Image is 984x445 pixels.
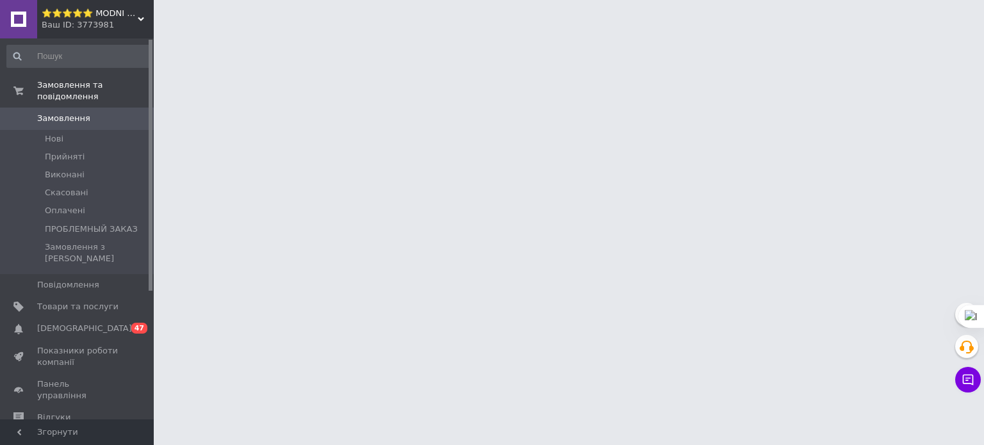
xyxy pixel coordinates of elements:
span: ⭐⭐⭐⭐⭐ MODNI ⭐⭐⭐⭐⭐ [42,8,138,19]
button: Чат з покупцем [955,367,981,392]
span: Замовлення з [PERSON_NAME] [45,241,150,264]
span: ПРОБЛЕМНЫЙ ЗАКАЗ [45,223,138,235]
span: 47 [131,323,147,334]
span: Оплачені [45,205,85,216]
span: Панель управління [37,378,119,401]
span: Скасовані [45,187,88,198]
span: Виконані [45,169,85,181]
input: Пошук [6,45,151,68]
span: Замовлення [37,113,90,124]
span: Замовлення та повідомлення [37,79,154,102]
span: [DEMOGRAPHIC_DATA] [37,323,132,334]
span: Прийняті [45,151,85,163]
span: Товари та послуги [37,301,119,312]
span: Відгуки [37,412,70,423]
span: Показники роботи компанії [37,345,119,368]
div: Ваш ID: 3773981 [42,19,154,31]
span: Повідомлення [37,279,99,291]
span: Нові [45,133,63,145]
